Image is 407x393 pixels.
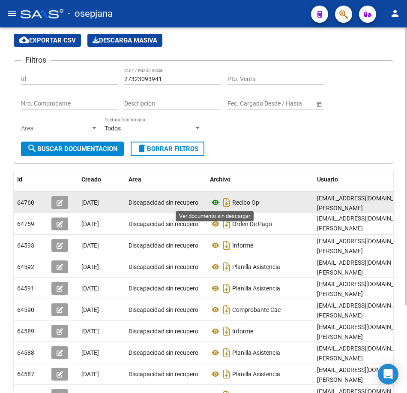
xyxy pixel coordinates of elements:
span: Discapacidad sin recupero [129,221,198,227]
span: [DATE] [81,199,99,206]
h3: Filtros [21,54,51,66]
i: Descargar documento [221,324,232,338]
span: Buscar Documentacion [27,145,118,153]
mat-icon: delete [137,143,147,154]
span: Todos [105,125,121,132]
span: Creado [81,176,101,183]
span: Exportar CSV [19,36,76,44]
datatable-header-cell: Area [125,170,206,189]
button: Buscar Documentacion [21,142,124,156]
span: 64589 [17,328,34,335]
mat-icon: cloud_download [19,35,29,45]
span: Usuario [317,176,338,183]
datatable-header-cell: Id [14,170,48,189]
mat-icon: person [390,8,400,18]
span: [DATE] [81,242,99,249]
span: Área [21,125,90,132]
span: 64588 [17,349,34,356]
button: Borrar Filtros [131,142,204,156]
span: Informe [232,328,253,335]
i: Descargar documento [221,217,232,231]
span: 64760 [17,199,34,206]
i: Descargar documento [221,303,232,317]
span: Discapacidad sin recupero [129,371,198,378]
span: Area [129,176,141,183]
datatable-header-cell: Archivo [206,170,314,189]
span: Informe [232,242,253,249]
datatable-header-cell: Creado [78,170,125,189]
button: Exportar CSV [14,34,81,47]
div: Open Intercom Messenger [378,364,398,384]
span: Descarga Masiva [93,36,157,44]
input: Fecha inicio [227,100,259,107]
span: 64591 [17,285,34,292]
span: [DATE] [81,371,99,378]
i: Descargar documento [221,346,232,360]
span: 64590 [17,306,34,313]
span: [DATE] [81,263,99,270]
i: Descargar documento [221,281,232,295]
span: Planilla Asistencia [232,371,280,378]
span: Discapacidad sin recupero [129,263,198,270]
app-download-masive: Descarga masiva de comprobantes (adjuntos) [87,34,162,47]
span: 64587 [17,371,34,378]
span: Planilla Asistencia [232,263,280,270]
span: - osepjana [68,4,113,23]
i: Descargar documento [221,260,232,274]
i: Descargar documento [221,367,232,381]
span: Planilla Asistencia [232,285,280,292]
mat-icon: menu [7,8,17,18]
span: Discapacidad sin recupero [129,328,198,335]
input: Fecha fin [266,100,308,107]
span: Discapacidad sin recupero [129,349,198,356]
span: Discapacidad sin recupero [129,199,198,206]
span: [DATE] [81,349,99,356]
span: Discapacidad sin recupero [129,285,198,292]
span: Id [17,176,22,183]
span: Orden De Pago [232,221,272,227]
span: 64593 [17,242,34,249]
span: Archivo [210,176,230,183]
span: [DATE] [81,306,99,313]
span: Planilla Asistencia [232,349,280,356]
span: 64759 [17,221,34,227]
span: Comprobante Cae [232,306,281,313]
i: Descargar documento [221,196,232,209]
button: Descarga Masiva [87,34,162,47]
span: Borrar Filtros [137,145,198,153]
span: Discapacidad sin recupero [129,306,198,313]
i: Descargar documento [221,239,232,252]
mat-icon: search [27,143,37,154]
span: 64592 [17,263,34,270]
button: Open calendar [314,100,323,109]
span: [DATE] [81,285,99,292]
span: [DATE] [81,328,99,335]
span: Recibo Op [232,199,259,206]
span: [DATE] [81,221,99,227]
span: Discapacidad sin recupero [129,242,198,249]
